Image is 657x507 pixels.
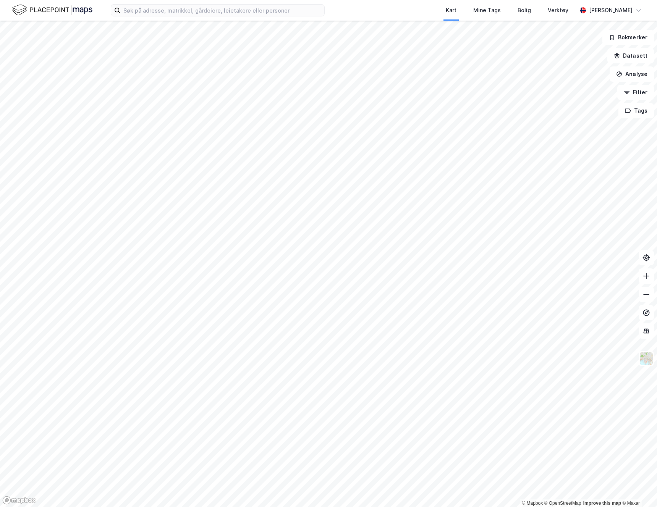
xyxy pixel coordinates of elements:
div: Kontrollprogram for chat [619,470,657,507]
div: Mine Tags [473,6,501,15]
iframe: Chat Widget [619,470,657,507]
button: Datasett [607,48,654,63]
a: OpenStreetMap [544,501,581,506]
img: logo.f888ab2527a4732fd821a326f86c7f29.svg [12,3,92,17]
div: Bolig [518,6,531,15]
a: Mapbox homepage [2,496,36,505]
div: [PERSON_NAME] [589,6,633,15]
a: Improve this map [583,501,621,506]
img: Z [639,351,654,366]
div: Kart [446,6,456,15]
input: Søk på adresse, matrikkel, gårdeiere, leietakere eller personer [120,5,324,16]
div: Verktøy [548,6,568,15]
button: Bokmerker [602,30,654,45]
a: Mapbox [522,501,543,506]
button: Filter [617,85,654,100]
button: Analyse [610,66,654,82]
button: Tags [618,103,654,118]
